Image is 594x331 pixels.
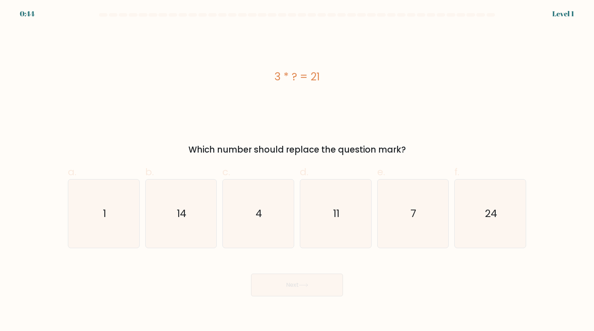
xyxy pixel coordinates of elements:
[256,206,262,221] text: 4
[177,206,186,221] text: 14
[300,165,308,179] span: d.
[333,206,339,221] text: 11
[68,165,76,179] span: a.
[552,8,574,19] div: Level 1
[68,69,526,85] div: 3 * ? = 21
[145,165,154,179] span: b.
[72,143,522,156] div: Which number should replace the question mark?
[411,206,417,221] text: 7
[251,274,343,296] button: Next
[103,206,106,221] text: 1
[20,8,35,19] div: 0:44
[485,206,497,221] text: 24
[377,165,385,179] span: e.
[454,165,459,179] span: f.
[222,165,230,179] span: c.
